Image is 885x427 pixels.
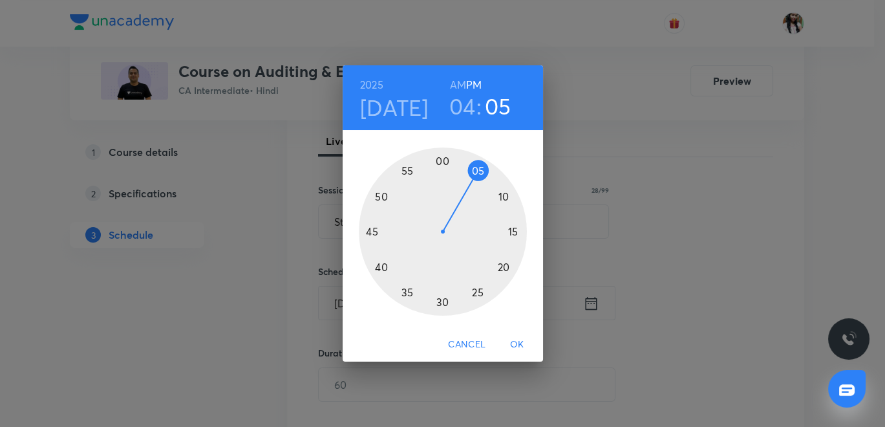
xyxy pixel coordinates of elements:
[466,76,482,94] button: PM
[449,93,476,120] button: 04
[476,93,482,120] h3: :
[360,94,429,121] button: [DATE]
[502,336,533,353] span: OK
[448,336,485,353] span: Cancel
[485,93,511,120] button: 05
[360,76,383,94] button: 2025
[443,333,491,356] button: Cancel
[450,76,466,94] button: AM
[496,333,538,356] button: OK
